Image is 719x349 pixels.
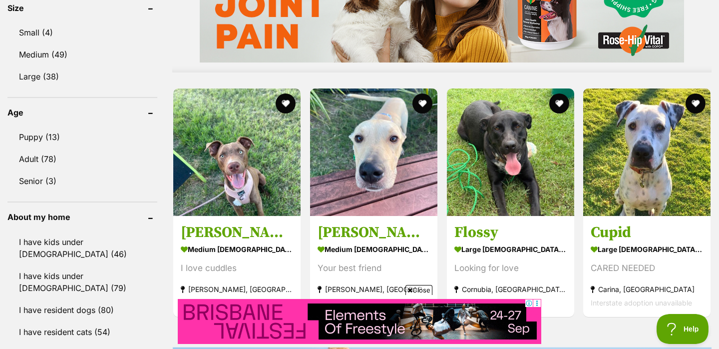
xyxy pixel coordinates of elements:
[7,22,157,43] a: Small (4)
[178,299,541,344] iframe: Advertisement
[7,231,157,264] a: I have kids under [DEMOGRAPHIC_DATA] (46)
[591,223,703,242] h3: Cupid
[412,93,432,113] button: favourite
[181,242,293,256] strong: medium [DEMOGRAPHIC_DATA] Dog
[318,282,430,296] strong: [PERSON_NAME], [GEOGRAPHIC_DATA]
[686,93,706,113] button: favourite
[591,298,692,307] span: Interstate adoption unavailable
[7,212,157,221] header: About my home
[447,88,574,216] img: Flossy - Bull Arab Dog
[7,170,157,191] a: Senior (3)
[454,223,567,242] h3: Flossy
[173,88,301,216] img: Jerry - Bull Arab Dog
[454,242,567,256] strong: large [DEMOGRAPHIC_DATA] Dog
[318,223,430,242] h3: [PERSON_NAME]
[7,265,157,298] a: I have kids under [DEMOGRAPHIC_DATA] (79)
[583,88,711,216] img: Cupid - Bull Arab Dog
[405,285,432,295] span: Close
[657,314,709,344] iframe: Help Scout Beacon - Open
[7,66,157,87] a: Large (38)
[447,215,574,317] a: Flossy large [DEMOGRAPHIC_DATA] Dog Looking for love Cornubia, [GEOGRAPHIC_DATA] Interstate adoption
[549,93,569,113] button: favourite
[7,126,157,147] a: Puppy (13)
[454,296,567,309] div: Interstate adoption
[318,261,430,275] div: Your best friend
[181,261,293,275] div: I love cuddles
[591,282,703,296] strong: Carina, [GEOGRAPHIC_DATA]
[181,223,293,242] h3: [PERSON_NAME]
[7,148,157,169] a: Adult (78)
[583,215,711,317] a: Cupid large [DEMOGRAPHIC_DATA] Dog CARED NEEDED Carina, [GEOGRAPHIC_DATA] Interstate adoption una...
[310,215,437,317] a: [PERSON_NAME] medium [DEMOGRAPHIC_DATA] Dog Your best friend [PERSON_NAME], [GEOGRAPHIC_DATA] Int...
[181,282,293,296] strong: [PERSON_NAME], [GEOGRAPHIC_DATA]
[7,3,157,12] header: Size
[7,321,157,342] a: I have resident cats (54)
[454,282,567,296] strong: Cornubia, [GEOGRAPHIC_DATA]
[591,261,703,275] div: CARED NEEDED
[7,108,157,117] header: Age
[173,215,301,317] a: [PERSON_NAME] medium [DEMOGRAPHIC_DATA] Dog I love cuddles [PERSON_NAME], [GEOGRAPHIC_DATA] Inter...
[310,88,437,216] img: Tom - Bull Arab Dog
[7,44,157,65] a: Medium (49)
[591,242,703,256] strong: large [DEMOGRAPHIC_DATA] Dog
[454,261,567,275] div: Looking for love
[318,242,430,256] strong: medium [DEMOGRAPHIC_DATA] Dog
[7,299,157,320] a: I have resident dogs (80)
